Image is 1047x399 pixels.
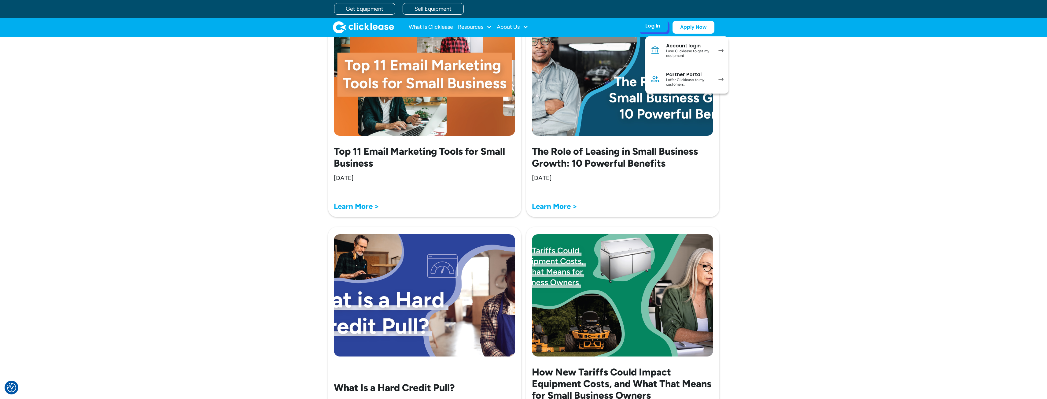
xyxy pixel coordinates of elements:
div: Partner Portal [666,72,712,78]
h2: What Is a Hard Credit Pull? [334,382,455,393]
img: Bank icon [650,46,660,55]
div: [DATE] [334,174,354,182]
img: Revisit consent button [7,383,16,392]
nav: Log In [645,36,728,94]
a: home [333,21,394,33]
a: Learn More > [334,202,379,211]
div: Log In [645,23,660,29]
a: Learn More > [532,202,577,211]
h2: The Role of Leasing in Small Business Growth: 10 Powerful Benefits [532,146,713,169]
div: About Us [497,21,528,33]
img: arrow [718,49,724,52]
h2: Top 11 Email Marketing Tools for Small Business [334,146,515,169]
button: Consent Preferences [7,383,16,392]
img: Clicklease logo [333,21,394,33]
a: Account loginI use Clicklease to get my equipment [645,36,728,65]
div: I offer Clicklease to my customers. [666,78,712,87]
a: Apply Now [673,21,714,34]
a: Get Equipment [334,3,395,15]
div: Account login [666,43,712,49]
img: Person icon [650,74,660,84]
div: [DATE] [532,174,552,182]
a: What Is Clicklease [409,21,453,33]
a: Partner PortalI offer Clicklease to my customers. [645,65,728,94]
a: Sell Equipment [403,3,464,15]
div: I use Clicklease to get my equipment [666,49,712,58]
div: Resources [458,21,492,33]
img: arrow [718,78,724,81]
